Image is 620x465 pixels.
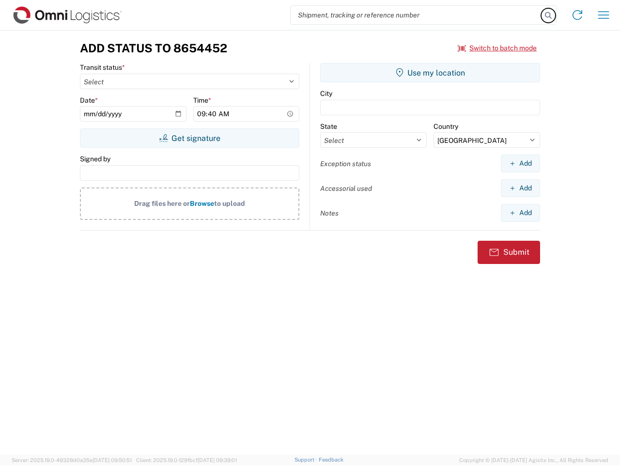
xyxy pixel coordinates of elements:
[501,179,540,197] button: Add
[320,184,372,193] label: Accessorial used
[458,40,537,56] button: Switch to batch mode
[80,96,98,105] label: Date
[134,200,190,207] span: Drag files here or
[80,155,110,163] label: Signed by
[478,241,540,264] button: Submit
[136,457,237,463] span: Client: 2025.19.0-129fbcf
[320,63,540,82] button: Use my location
[320,89,332,98] label: City
[93,457,132,463] span: [DATE] 09:50:51
[80,41,227,55] h3: Add Status to 8654452
[294,457,319,463] a: Support
[320,122,337,131] label: State
[319,457,343,463] a: Feedback
[501,155,540,172] button: Add
[291,6,542,24] input: Shipment, tracking or reference number
[198,457,237,463] span: [DATE] 09:39:01
[320,159,371,168] label: Exception status
[501,204,540,222] button: Add
[434,122,458,131] label: Country
[190,200,214,207] span: Browse
[459,456,608,465] span: Copyright © [DATE]-[DATE] Agistix Inc., All Rights Reserved
[80,63,125,72] label: Transit status
[80,128,299,148] button: Get signature
[12,457,132,463] span: Server: 2025.19.0-49328d0a35e
[320,209,339,217] label: Notes
[193,96,211,105] label: Time
[214,200,245,207] span: to upload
